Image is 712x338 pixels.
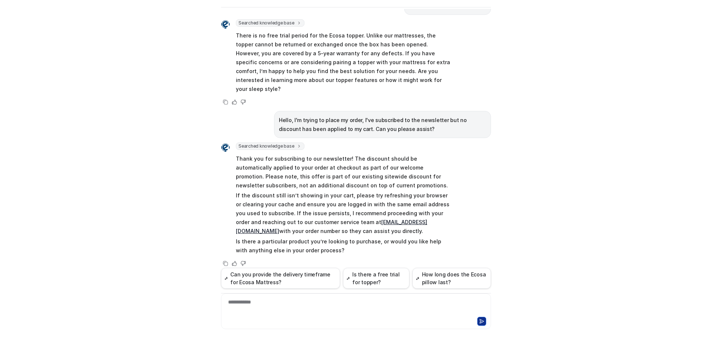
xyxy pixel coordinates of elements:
[236,19,304,27] span: Searched knowledge base
[221,143,230,152] img: Widget
[343,268,409,289] button: Is there a free trial for topper?
[236,154,453,190] p: Thank you for subscribing to our newsletter! The discount should be automatically applied to your...
[221,20,230,29] img: Widget
[279,116,486,134] p: Hello, I'm trying to place my order, I've subscribed to the newsletter but no discount has been a...
[412,268,491,289] button: How long does the Ecosa pillow last?
[236,31,453,93] p: There is no free trial period for the Ecosa topper. Unlike our mattresses, the topper cannot be r...
[236,237,453,255] p: Is there a particular product you’re looking to purchase, or would you like help with anything el...
[236,191,453,236] p: If the discount still isn’t showing in your cart, please try refreshing your browser or clearing ...
[236,142,304,150] span: Searched knowledge base
[221,268,340,289] button: Can you provide the delivery timeframe for Ecosa Mattress?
